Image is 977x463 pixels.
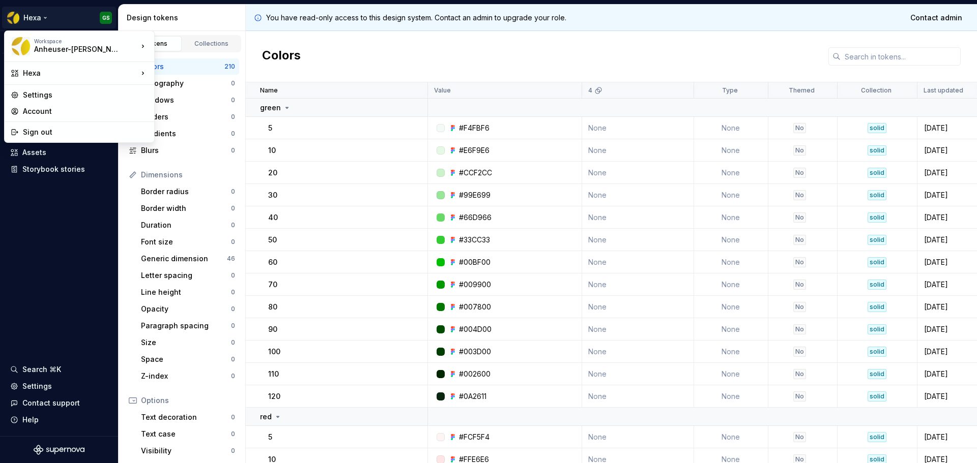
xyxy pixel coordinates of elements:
[23,106,148,116] div: Account
[34,38,138,44] div: Workspace
[12,37,30,55] img: a56d5fbf-f8ab-4a39-9705-6fc7187585ab.png
[23,90,148,100] div: Settings
[23,127,148,137] div: Sign out
[23,68,138,78] div: Hexa
[34,44,121,54] div: Anheuser-[PERSON_NAME] InBev [GEOGRAPHIC_DATA]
